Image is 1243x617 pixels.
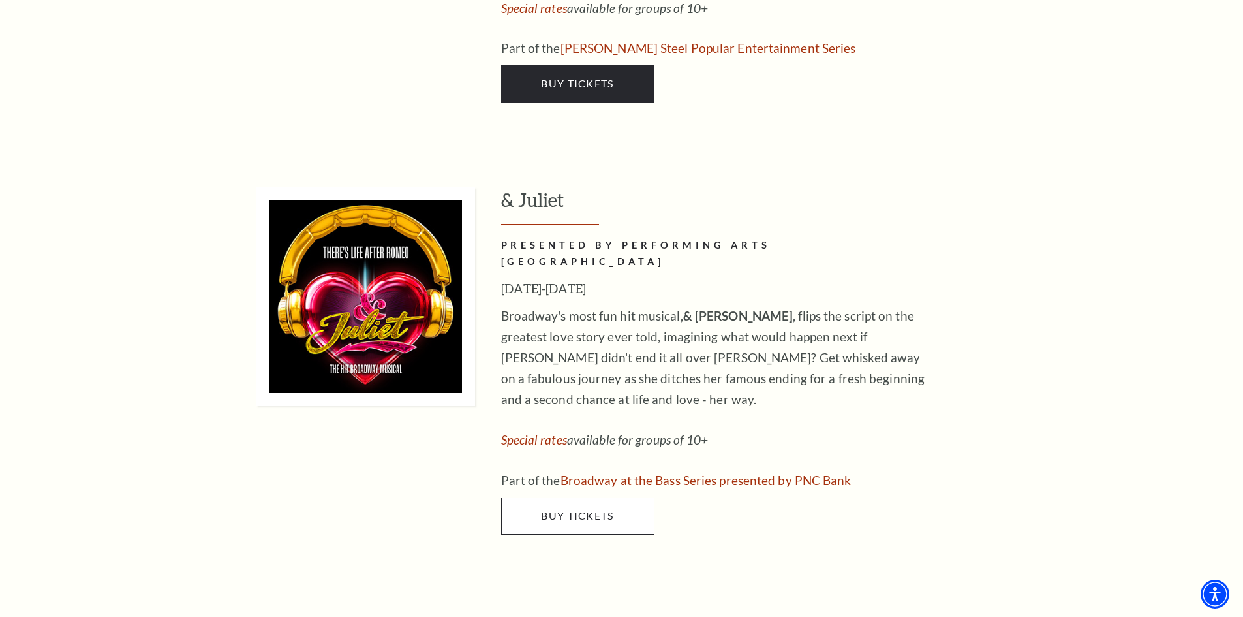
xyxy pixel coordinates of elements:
[683,308,793,323] strong: & [PERSON_NAME]
[560,40,856,55] a: Irwin Steel Popular Entertainment Series - open in a new tab
[501,306,925,410] p: Broadway's most fun hit musical, , flips the script on the greatest love story ever told, imagini...
[501,470,925,491] p: Part of the
[1201,580,1229,609] div: Accessibility Menu
[560,473,852,488] a: Broadway at the Bass Series presented by PNC Bank
[256,187,475,406] img: & Juliet
[541,509,613,522] span: Buy Tickets
[501,1,709,16] em: available for groups of 10+
[501,65,654,102] a: Buy Tickets
[501,498,654,534] a: Buy Tickets
[501,432,567,447] a: Special rates
[501,432,709,447] em: available for groups of 10+
[501,278,925,299] h3: [DATE]-[DATE]
[541,77,613,89] span: Buy Tickets
[501,187,1026,225] h3: & Juliet
[501,1,567,16] a: Special rates
[501,238,925,270] h2: PRESENTED BY PERFORMING ARTS [GEOGRAPHIC_DATA]
[501,38,925,59] p: Part of the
